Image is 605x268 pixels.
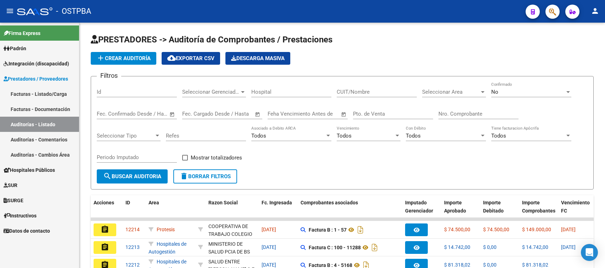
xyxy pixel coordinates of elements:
span: Area [149,200,159,205]
span: Comprobantes asociados [301,200,358,205]
datatable-header-cell: Importe Comprobantes [519,195,558,226]
span: $ 14.742,00 [444,244,470,250]
mat-icon: cloud_download [167,54,176,62]
mat-icon: search [103,172,112,180]
mat-icon: person [591,7,599,15]
span: SURGE [4,197,23,204]
mat-icon: add [96,54,105,62]
span: Borrar Filtros [180,173,231,180]
span: Hospitales de Autogestión [149,241,186,255]
datatable-header-cell: Razon Social [206,195,259,226]
datatable-header-cell: Fc. Ingresada [259,195,298,226]
span: Todos [406,133,421,139]
div: - 30718285360 [208,222,256,237]
span: Descarga Masiva [231,55,285,62]
span: Fc. Ingresada [262,200,292,205]
span: $ 14.742,00 [522,244,548,250]
span: Crear Auditoría [96,55,151,62]
span: [DATE] [262,227,276,232]
span: 12212 [125,262,140,268]
div: COOPERATIVA DE TRABAJO COLEGIO DEL SUR LIMITADA [208,222,256,246]
span: $ 0,00 [483,244,497,250]
datatable-header-cell: Acciones [91,195,123,226]
div: - 30626983398 [208,240,256,255]
mat-icon: assignment [101,225,109,234]
span: $ 81.318,02 [522,262,548,268]
mat-icon: assignment [101,243,109,251]
button: Borrar Filtros [173,169,237,183]
span: Mostrar totalizadores [191,153,242,162]
span: Buscar Auditoria [103,173,161,180]
span: 12213 [125,244,140,250]
i: Descargar documento [356,224,365,235]
span: [DATE] [561,227,576,232]
mat-icon: delete [180,172,188,180]
button: Descarga Masiva [225,52,290,65]
span: Exportar CSV [167,55,214,62]
span: $ 74.500,00 [483,227,509,232]
span: Todos [491,133,506,139]
span: Protesis [157,227,175,232]
span: Todos [251,133,266,139]
input: End date [126,111,161,117]
span: Importe Comprobantes [522,200,555,214]
mat-icon: menu [6,7,14,15]
span: [DATE] [262,244,276,250]
datatable-header-cell: Area [146,195,195,226]
span: Todos [337,133,352,139]
span: $ 74.500,00 [444,227,470,232]
input: Start date [182,111,205,117]
span: Seleccionar Tipo [97,133,154,139]
span: PRESTADORES -> Auditoría de Comprobantes / Prestaciones [91,35,332,45]
button: Open calendar [254,110,262,118]
button: Buscar Auditoria [97,169,168,183]
app-download-masive: Descarga masiva de comprobantes (adjuntos) [225,52,290,65]
span: Razon Social [208,200,238,205]
strong: Factura C : 100 - 11288 [309,245,361,250]
button: Crear Auditoría [91,52,156,65]
span: [DATE] [262,262,276,268]
datatable-header-cell: ID [123,195,146,226]
span: ID [125,200,130,205]
span: Hospitales Públicos [4,166,55,174]
button: Open calendar [168,110,177,118]
span: Datos de contacto [4,227,50,235]
div: Open Intercom Messenger [581,244,598,261]
span: SUR [4,181,17,189]
strong: Factura B : 4 - 5168 [309,262,352,268]
span: - OSTPBA [56,4,91,19]
datatable-header-cell: Importe Aprobado [441,195,480,226]
span: $ 149.000,00 [522,227,551,232]
strong: Factura B : 1 - 57 [309,227,347,233]
span: [DATE] [561,244,576,250]
h3: Filtros [97,71,121,81]
datatable-header-cell: Importe Debitado [480,195,519,226]
span: Vencimiento FC [561,200,590,214]
span: Seleccionar Gerenciador [182,89,240,95]
span: Importe Debitado [483,200,504,214]
i: Descargar documento [370,242,379,253]
input: End date [212,111,246,117]
span: Seleccionar Area [422,89,480,95]
datatable-header-cell: Comprobantes asociados [298,195,402,226]
span: Instructivos [4,212,37,220]
button: Open calendar [340,110,348,118]
span: Firma Express [4,29,40,37]
datatable-header-cell: Vencimiento FC [558,195,597,226]
button: Exportar CSV [162,52,220,65]
span: No [491,89,498,95]
span: Acciones [94,200,114,205]
span: 12214 [125,227,140,232]
span: Imputado Gerenciador [405,200,433,214]
span: Prestadores / Proveedores [4,75,68,83]
span: $ 81.318,02 [444,262,470,268]
span: Integración (discapacidad) [4,60,69,68]
span: $ 0,00 [483,262,497,268]
div: MINISTERIO DE SALUD PCIA DE BS AS [208,240,256,264]
datatable-header-cell: Imputado Gerenciador [402,195,441,226]
span: Padrón [4,45,26,52]
input: Start date [97,111,120,117]
span: Importe Aprobado [444,200,466,214]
